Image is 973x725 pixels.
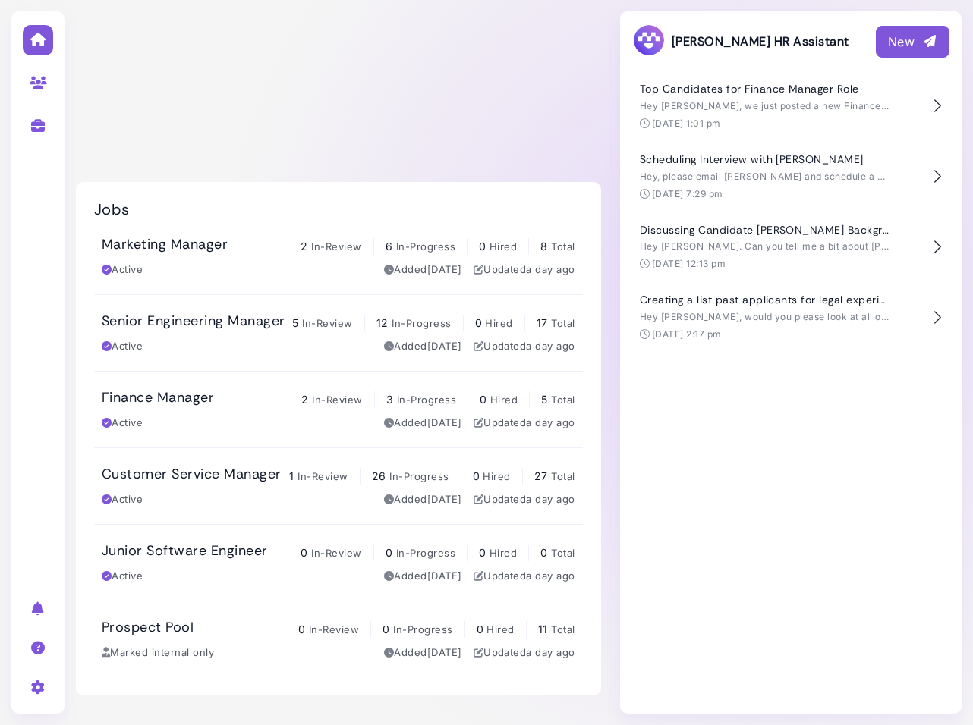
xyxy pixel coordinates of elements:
time: Sep 10, 2025 [526,570,575,582]
div: Updated [474,339,575,354]
span: In-Review [311,547,361,559]
div: Active [102,339,143,354]
h4: Discussing Candidate [PERSON_NAME] Background [640,224,890,237]
span: In-Review [302,317,352,329]
span: In-Progress [397,394,456,406]
div: New [888,33,937,51]
div: Updated [474,569,575,584]
span: 0 [473,469,480,482]
span: 5 [541,393,547,406]
h3: Senior Engineering Manager [102,313,285,330]
span: 0 [301,546,307,559]
span: Hired [490,547,517,559]
time: Sep 03, 2025 [427,263,462,275]
h3: Finance Manager [102,390,214,406]
div: Updated [474,645,575,661]
span: In-Progress [389,470,449,482]
span: Total [551,317,575,329]
h3: Customer Service Manager [102,466,282,483]
a: Prospect Pool 0 In-Review 0 In-Progress 0 Hired 11 Total Marked internal only Added[DATE] Updated... [94,601,583,677]
div: Added [384,492,462,507]
div: Active [102,262,143,278]
button: Scheduling Interview with [PERSON_NAME] Hey, please email [PERSON_NAME] and schedule a 30 min int... [632,142,949,212]
div: Active [102,492,143,507]
span: Total [551,623,575,636]
span: 0 [479,240,486,253]
span: In-Progress [396,240,455,253]
span: Total [551,547,575,559]
button: Top Candidates for Finance Manager Role Hey [PERSON_NAME], we just posted a new Finance Manager j... [632,71,949,142]
button: Creating a list past applicants for legal experience Hey [PERSON_NAME], would you please look at ... [632,282,949,353]
a: Junior Software Engineer 0 In-Review 0 In-Progress 0 Hired 0 Total Active Added[DATE] Updateda da... [94,525,583,601]
span: 8 [540,240,547,253]
a: Marketing Manager 2 In-Review 6 In-Progress 0 Hired 8 Total Active Added[DATE] Updateda day ago [94,218,583,294]
a: Customer Service Manager 1 In-Review 26 In-Progress 0 Hired 27 Total Active Added[DATE] Updateda ... [94,448,583,524]
time: Sep 10, 2025 [526,416,575,428]
div: Added [384,416,462,431]
time: Sep 03, 2025 [427,340,462,352]
span: 11 [538,623,548,636]
span: 3 [386,393,393,406]
h4: Scheduling Interview with [PERSON_NAME] [640,153,890,166]
time: Sep 03, 2025 [427,493,462,505]
div: Added [384,339,462,354]
div: Added [384,262,462,278]
button: Discussing Candidate [PERSON_NAME] Background Hey [PERSON_NAME]. Can you tell me a bit about [PER... [632,212,949,283]
span: 2 [301,240,307,253]
h3: Junior Software Engineer [102,543,268,560]
time: Sep 03, 2025 [427,570,462,582]
time: Sep 10, 2025 [526,263,575,275]
div: Active [102,569,143,584]
span: 0 [480,393,486,406]
span: Hired [483,470,510,482]
time: [DATE] 1:01 pm [652,118,721,129]
span: Hired [485,317,512,329]
div: Added [384,645,462,661]
span: 0 [477,623,483,636]
div: Updated [474,492,575,507]
time: [DATE] 12:13 pm [652,258,726,269]
span: 27 [534,469,548,482]
span: 26 [372,469,386,482]
span: Total [551,240,575,253]
span: Hired [490,240,517,253]
a: Finance Manager 2 In-Review 3 In-Progress 0 Hired 5 Total Active Added[DATE] Updateda day ago [94,372,583,447]
span: 0 [479,546,486,559]
span: In-Review [312,394,362,406]
span: In-Review [311,240,361,253]
span: In-Progress [392,317,451,329]
span: 0 [386,546,392,559]
span: 2 [301,393,308,406]
span: 0 [475,316,482,329]
span: 0 [298,623,305,636]
span: 0 [540,546,547,559]
span: 6 [386,240,392,253]
span: Total [551,394,575,406]
span: Hired [490,394,518,406]
span: In-Progress [396,547,455,559]
span: 1 [289,469,294,482]
time: Sep 10, 2025 [526,340,575,352]
h2: Jobs [94,200,130,218]
h4: Creating a list past applicants for legal experience [640,293,890,306]
time: [DATE] 2:17 pm [652,328,722,340]
div: Added [384,569,462,584]
div: Marked internal only [102,645,214,661]
div: Updated [474,262,575,278]
h4: Top Candidates for Finance Manager Role [640,83,890,96]
span: 5 [292,316,298,329]
span: 0 [383,623,389,636]
time: Sep 10, 2025 [526,646,575,658]
h3: [PERSON_NAME] HR Assistant [632,24,849,59]
a: Senior Engineering Manager 5 In-Review 12 In-Progress 0 Hired 17 Total Active Added[DATE] Updated... [94,295,583,371]
span: 17 [537,316,548,329]
span: Total [551,470,575,482]
time: Sep 10, 2025 [526,493,575,505]
h3: Marketing Manager [102,237,228,253]
time: [DATE] 7:29 pm [652,188,723,199]
span: 12 [376,316,389,329]
span: Hired [486,623,514,636]
time: Sep 03, 2025 [427,646,462,658]
h3: Prospect Pool [102,620,194,636]
span: In-Review [309,623,359,636]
